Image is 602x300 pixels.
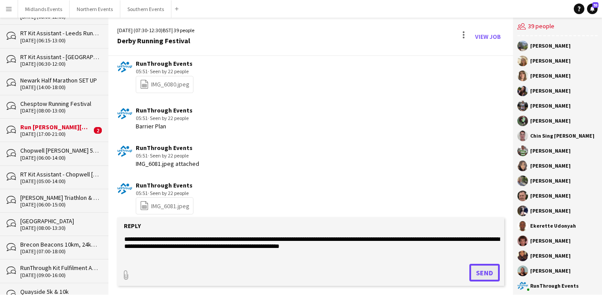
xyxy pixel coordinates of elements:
[136,106,193,114] div: RunThrough Events
[530,208,571,214] div: [PERSON_NAME]
[530,238,571,244] div: [PERSON_NAME]
[94,127,102,134] span: 2
[530,283,579,289] div: RunThrough Events
[20,272,100,278] div: [DATE] (09:00-16:00)
[530,163,571,169] div: [PERSON_NAME]
[70,0,120,18] button: Northern Events
[124,222,141,230] label: Reply
[20,146,100,154] div: Chopwell [PERSON_NAME] 5k, 10k & 10 Miles & [PERSON_NAME]
[20,108,100,114] div: [DATE] (08:00-13:00)
[20,240,100,248] div: Brecon Beacons 10km, 24km & 51km
[530,58,571,64] div: [PERSON_NAME]
[18,0,70,18] button: Midlands Events
[136,181,193,189] div: RunThrough Events
[530,88,571,94] div: [PERSON_NAME]
[20,178,100,184] div: [DATE] (05:00-14:00)
[517,18,598,36] div: 39 people
[136,114,193,122] div: 05:51
[136,189,193,197] div: 05:51
[20,288,100,296] div: Quayside 5k & 10k
[587,4,598,14] a: 93
[148,68,189,75] span: · Seen by 22 people
[530,148,571,154] div: [PERSON_NAME]
[530,268,571,274] div: [PERSON_NAME]
[20,217,100,225] div: [GEOGRAPHIC_DATA]
[530,133,595,139] div: Chin Sing [PERSON_NAME]
[469,264,500,281] button: Send
[20,37,100,44] div: [DATE] (06:15-13:00)
[20,131,92,137] div: [DATE] (17:00-21:00)
[20,61,100,67] div: [DATE] (06:30-12:00)
[20,170,100,178] div: RT Kit Assistant - Chopwell [PERSON_NAME] 5k, 10k & 10 Miles & [PERSON_NAME]
[530,223,576,229] div: Ekerette Udonyah
[20,76,100,84] div: Newark Half Marathon SET UP
[136,122,193,130] div: Barrier Plan
[20,225,100,231] div: [DATE] (08:00-13:30)
[530,118,571,124] div: [PERSON_NAME]
[120,0,171,18] button: Southern Events
[592,2,598,8] span: 93
[140,201,190,211] a: IMG_6081.jpeg
[136,144,199,152] div: RunThrough Events
[20,248,100,255] div: [DATE] (07:00-18:00)
[530,103,571,109] div: [PERSON_NAME]
[148,190,189,196] span: · Seen by 22 people
[530,43,571,49] div: [PERSON_NAME]
[20,53,100,61] div: RT Kit Assistant - [GEOGRAPHIC_DATA] 5k and 10k
[20,264,100,272] div: RunThrough Kit Fulfilment Assistant
[136,67,193,75] div: 05:51
[117,37,194,45] div: Derby Running Festival
[148,152,189,159] span: · Seen by 22 people
[136,160,199,168] div: IMG_6081.jpeg attached
[530,73,571,79] div: [PERSON_NAME]
[20,155,100,161] div: [DATE] (06:00-14:00)
[530,253,571,259] div: [PERSON_NAME]
[140,79,190,90] a: IMG_6080.jpeg
[472,30,504,44] a: View Job
[117,26,194,34] div: [DATE] (07:30-12:30) | 39 people
[136,60,193,67] div: RunThrough Events
[148,115,189,121] span: · Seen by 22 people
[20,123,92,131] div: Run [PERSON_NAME][GEOGRAPHIC_DATA]
[163,27,171,34] span: BST
[20,100,100,108] div: Chesptow Running Festival
[20,194,100,202] div: [PERSON_NAME] Triathlon & Run
[530,178,571,184] div: [PERSON_NAME]
[20,202,100,208] div: [DATE] (06:00-15:00)
[20,84,100,90] div: [DATE] (14:00-18:00)
[530,193,571,199] div: [PERSON_NAME]
[20,29,100,37] div: RT Kit Assistant - Leeds Running Festival
[136,152,199,160] div: 05:51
